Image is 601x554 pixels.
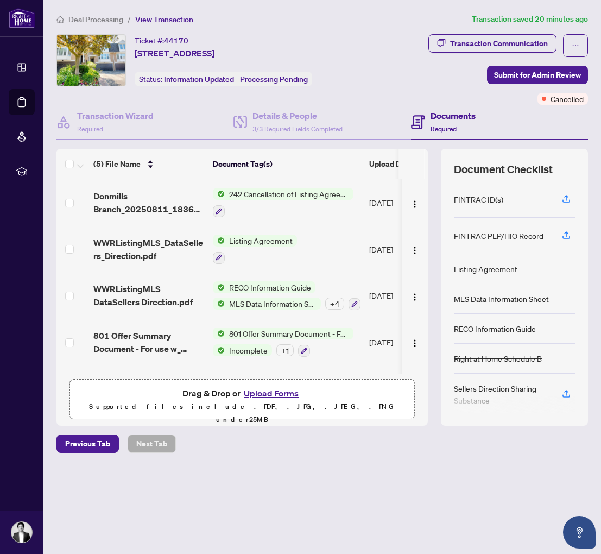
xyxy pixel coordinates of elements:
button: Logo [406,287,423,304]
th: Upload Date [365,149,439,179]
p: Supported files include .PDF, .JPG, .JPEG, .PNG under 25 MB [77,400,408,426]
button: Status Icon801 Offer Summary Document - For use with Agreement of Purchase and SaleStatus IconInc... [213,328,353,357]
span: Drag & Drop orUpload FormsSupported files include .PDF, .JPG, .JPEG, .PNG under25MB [70,380,414,433]
span: Listing Agreement [225,235,297,247]
span: View Transaction [135,15,193,24]
span: Donmills Branch_20250811_183651.pdf [93,190,204,216]
button: Logo [406,241,423,258]
img: Status Icon [213,298,225,310]
span: MLS Data Information Sheet [225,298,321,310]
img: Profile Icon [11,522,32,543]
div: Right at Home Schedule B [454,352,542,364]
span: Document Checklist [454,162,553,177]
span: 242 Cancellation of Listing Agreement - Authority to Offer for Sale [225,188,353,200]
button: Logo [406,333,423,351]
button: Previous Tab [56,435,119,453]
span: home [56,16,64,23]
div: Listing Agreement [454,263,517,275]
button: Logo [406,194,423,211]
button: Status Icon242 Cancellation of Listing Agreement - Authority to Offer for Sale [213,188,353,217]
h4: Documents [431,109,476,122]
td: [DATE] [365,273,439,319]
div: MLS Data Information Sheet [454,293,549,305]
span: ellipsis [572,42,579,49]
span: 44170 [164,36,188,46]
span: Upload Date [369,158,413,170]
img: Status Icon [213,235,225,247]
span: Drag & Drop or [182,386,302,400]
h4: Transaction Wizard [77,109,154,122]
td: [DATE] [365,179,439,226]
img: Status Icon [213,188,225,200]
img: Status Icon [213,328,225,339]
h4: Details & People [252,109,343,122]
span: Incomplete [225,344,272,356]
button: Upload Forms [241,386,302,400]
span: Required [431,125,457,133]
div: + 1 [276,344,294,356]
div: + 4 [325,298,344,310]
div: Status: [135,72,312,86]
img: IMG-W12284751_1.jpg [57,35,125,86]
span: Previous Tab [65,435,110,452]
button: Next Tab [128,435,176,453]
td: [DATE] [365,366,439,412]
article: Transaction saved 20 minutes ago [472,13,588,26]
li: / [128,13,131,26]
th: Document Tag(s) [208,149,365,179]
div: Ticket #: [135,34,188,47]
img: Status Icon [213,344,225,356]
span: [STREET_ADDRESS] [135,47,214,60]
span: 3/3 Required Fields Completed [252,125,343,133]
span: Submit for Admin Review [494,66,581,84]
div: FINTRAC PEP/HIO Record [454,230,543,242]
span: Cancelled [551,93,584,105]
img: Logo [410,246,419,255]
img: Logo [410,339,419,348]
span: Information Updated - Processing Pending [164,74,308,84]
button: Open asap [563,516,596,549]
div: RECO Information Guide [454,323,536,335]
div: FINTRAC ID(s) [454,193,503,205]
img: Logo [410,293,419,301]
img: Logo [410,200,419,209]
button: Status IconRECO Information GuideStatus IconMLS Data Information Sheet+4 [213,281,360,311]
span: 801 Offer Summary Document - For use with Agreement of Purchase and Sale [225,328,353,339]
span: (5) File Name [93,158,141,170]
button: Status IconListing Agreement [213,235,297,264]
span: WWRListingMLS_DataSellers_Direction.pdf [93,236,204,262]
span: RECO Information Guide [225,281,315,293]
img: logo [9,8,35,28]
span: WWRListingMLS DataSellers Direction.pdf [93,282,204,309]
th: (5) File Name [89,149,208,179]
img: Status Icon [213,281,225,293]
button: Transaction Communication [428,34,556,53]
button: Submit for Admin Review [487,66,588,84]
span: Deal Processing [68,15,123,24]
td: [DATE] [365,226,439,273]
td: [DATE] [365,319,439,366]
span: Required [77,125,103,133]
div: Sellers Direction Sharing Substance [454,382,549,406]
div: Transaction Communication [450,35,548,52]
span: 801 Offer Summary Document - For use w_ Agrmt of Purchase Sale - PropTx-[PERSON_NAME] 1.pdf [93,329,204,355]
